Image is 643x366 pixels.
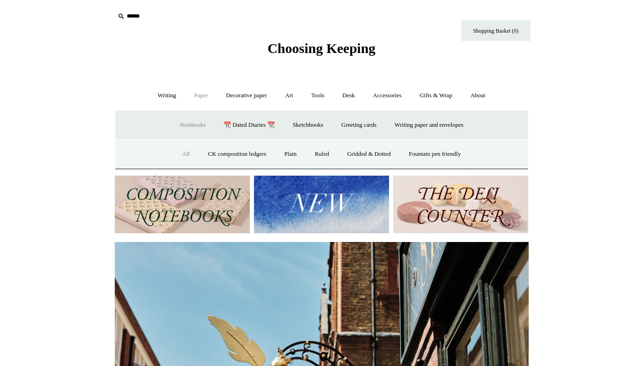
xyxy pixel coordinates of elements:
a: Accessories [365,83,410,108]
a: CK composition ledgers [200,142,274,166]
a: Paper [186,83,216,108]
a: Greeting cards [333,113,385,137]
img: New.jpg__PID:f73bdf93-380a-4a35-bcfe-7823039498e1 [254,176,389,233]
a: About [462,83,494,108]
a: Fountain pen friendly [401,142,469,166]
a: Writing [149,83,184,108]
a: Tools [303,83,333,108]
a: Plain [276,142,305,166]
a: All [174,142,198,166]
a: Gifts & Wrap [411,83,460,108]
img: 202302 Composition ledgers.jpg__PID:69722ee6-fa44-49dd-a067-31375e5d54ec [115,176,250,233]
a: Desk [334,83,363,108]
a: Writing paper and envelopes [386,113,472,137]
a: Art [277,83,301,108]
span: Choosing Keeping [267,41,375,56]
a: Decorative paper [218,83,275,108]
a: Sketchbooks [284,113,331,137]
a: Ruled [307,142,337,166]
a: Gridded & Dotted [339,142,399,166]
a: Notebooks [171,113,214,137]
a: 📆 Dated Diaries 📆 [215,113,283,137]
a: Choosing Keeping [267,48,375,54]
a: Shopping Basket (0) [461,20,531,41]
img: The Deli Counter [393,176,528,233]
